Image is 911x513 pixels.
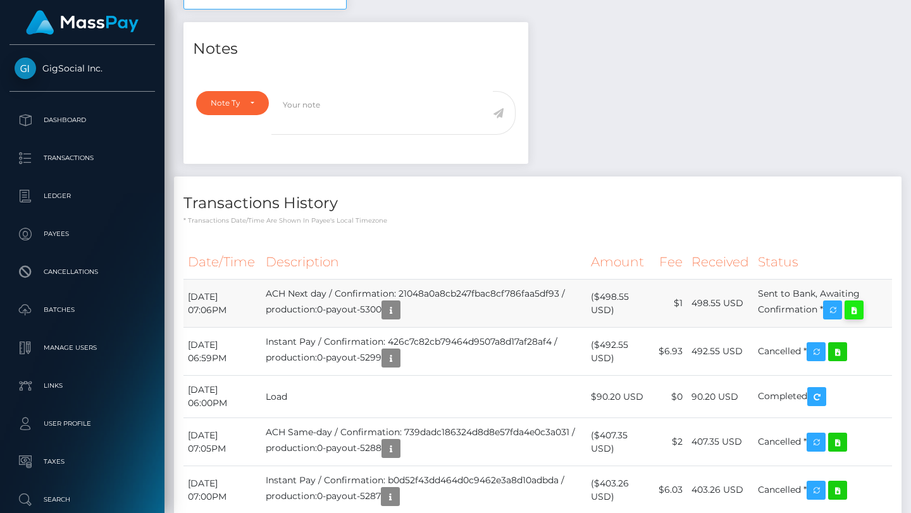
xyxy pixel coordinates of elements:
[15,452,150,471] p: Taxes
[211,98,240,108] div: Note Type
[9,294,155,326] a: Batches
[654,245,687,280] th: Fee
[9,218,155,250] a: Payees
[753,245,892,280] th: Status
[183,245,261,280] th: Date/Time
[261,328,586,376] td: Instant Pay / Confirmation: 426c7c82cb79464d9507a8d17af28af4 / production:0-payout-5299
[15,300,150,319] p: Batches
[753,280,892,328] td: Sent to Bank, Awaiting Confirmation *
[26,10,139,35] img: MassPay Logo
[193,38,519,60] h4: Notes
[753,376,892,418] td: Completed
[15,58,36,79] img: GigSocial Inc.
[687,376,753,418] td: 90.20 USD
[183,376,261,418] td: [DATE] 06:00PM
[687,418,753,466] td: 407.35 USD
[9,256,155,288] a: Cancellations
[15,338,150,357] p: Manage Users
[9,104,155,136] a: Dashboard
[183,216,892,225] p: * Transactions date/time are shown in payee's local timezone
[261,280,586,328] td: ACH Next day / Confirmation: 21048a0a8cb247fbac8cf786faa5df93 / production:0-payout-5300
[15,225,150,244] p: Payees
[753,418,892,466] td: Cancelled *
[9,408,155,440] a: User Profile
[586,245,654,280] th: Amount
[15,414,150,433] p: User Profile
[586,418,654,466] td: ($407.35 USD)
[687,328,753,376] td: 492.55 USD
[586,280,654,328] td: ($498.55 USD)
[261,418,586,466] td: ACH Same-day / Confirmation: 739dadc186324d8d8e57fda4e0c3a031 / production:0-payout-5288
[183,418,261,466] td: [DATE] 07:05PM
[9,332,155,364] a: Manage Users
[15,376,150,395] p: Links
[586,376,654,418] td: $90.20 USD
[586,328,654,376] td: ($492.55 USD)
[15,111,150,130] p: Dashboard
[687,280,753,328] td: 498.55 USD
[183,192,892,214] h4: Transactions History
[183,280,261,328] td: [DATE] 07:06PM
[687,245,753,280] th: Received
[9,63,155,74] span: GigSocial Inc.
[15,149,150,168] p: Transactions
[753,328,892,376] td: Cancelled *
[654,280,687,328] td: $1
[15,263,150,281] p: Cancellations
[15,490,150,509] p: Search
[9,180,155,212] a: Ledger
[9,446,155,478] a: Taxes
[196,91,269,115] button: Note Type
[15,187,150,206] p: Ledger
[183,328,261,376] td: [DATE] 06:59PM
[654,418,687,466] td: $2
[654,328,687,376] td: $6.93
[261,376,586,418] td: Load
[654,376,687,418] td: $0
[9,370,155,402] a: Links
[9,142,155,174] a: Transactions
[261,245,586,280] th: Description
